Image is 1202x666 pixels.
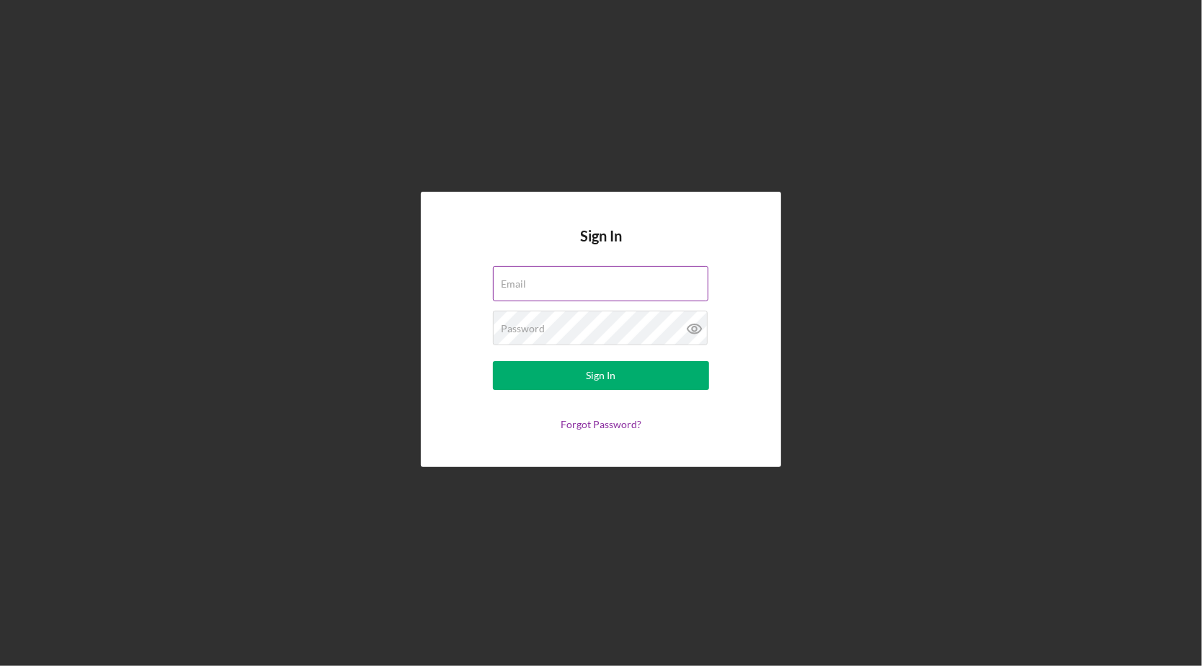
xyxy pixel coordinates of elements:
label: Password [501,323,545,334]
a: Forgot Password? [561,418,641,430]
h4: Sign In [580,228,622,266]
label: Email [501,278,526,290]
div: Sign In [587,361,616,390]
button: Sign In [493,361,709,390]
